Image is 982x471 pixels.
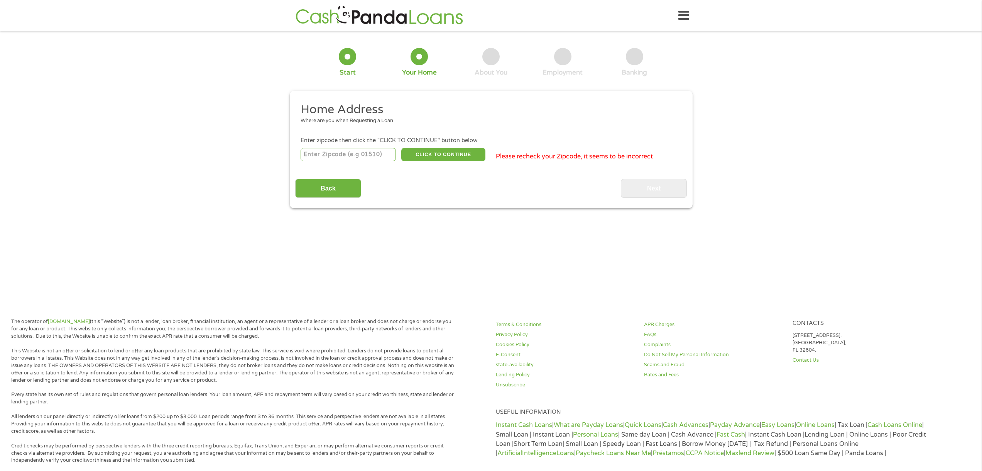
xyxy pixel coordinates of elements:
[522,449,556,457] a: Intelligence
[11,442,456,464] p: Credit checks may be performed by perspective lenders with the three credit reporting bureaus: Eq...
[401,148,485,161] button: CLICK TO CONTINUE
[793,357,931,364] a: Contact Us
[554,421,623,429] a: What are Payday Loans
[11,347,456,384] p: This Website is not an offer or solicitation to lend or offer any loan products that are prohibit...
[301,136,681,145] div: Enter zipcode then click the "CLICK TO CONTINUE" button below.
[644,351,783,359] a: Do Not Sell My Personal Information
[301,148,396,161] input: Enter Zipcode (e.g 01510)
[867,421,922,429] a: Cash Loans Online
[496,371,635,379] a: Lending Policy
[496,331,635,338] a: Privacy Policy
[496,420,931,458] p: | | | | | | | Tax Loan | | Small Loan | Instant Loan | | Same day Loan | Cash Advance | | Instant...
[644,321,783,328] a: APR Charges
[496,361,635,369] a: state-availability
[496,381,635,389] a: Unsubscribe
[576,449,651,457] a: Paycheck Loans Near Me
[402,68,437,77] div: Your Home
[11,318,456,340] p: The operator of (this “Website”) is not a lender, loan broker, financial institution, an agent or...
[48,318,90,325] a: [DOMAIN_NAME]
[11,413,456,435] p: All lenders on our panel directly or indirectly offer loans from $200 up to $3,000. Loan periods ...
[717,431,745,439] a: Fast Cash
[652,449,684,457] a: Préstamos
[340,68,356,77] div: Start
[496,341,635,349] a: Cookies Policy
[497,449,522,457] a: Artificial
[496,421,552,429] a: Instant Cash Loans
[573,431,618,439] a: Personal Loans
[710,421,760,429] a: Payday Advance
[622,68,647,77] div: Banking
[644,361,783,369] a: Scams and Fraud
[644,371,783,379] a: Rates and Fees
[543,68,583,77] div: Employment
[556,449,574,457] a: Loans
[475,68,507,77] div: About You
[796,421,835,429] a: Online Loans
[301,117,676,125] div: Where are you when Requesting a Loan.
[496,409,931,416] h4: Useful Information
[644,341,783,349] a: Complaints
[496,321,635,328] a: Terms & Conditions
[793,332,931,354] p: [STREET_ADDRESS], [GEOGRAPHIC_DATA], FL 32804.
[621,179,687,198] input: Next
[293,5,465,27] img: GetLoanNow Logo
[761,421,794,429] a: Easy Loans
[496,152,653,162] p: Please recheck your Zipcode, it seems to be incorrect
[496,351,635,359] a: E-Consent
[644,331,783,338] a: FAQs
[686,449,724,457] a: CCPA Notice
[11,391,456,406] p: Every state has its own set of rules and regulations that govern personal loan lenders. Your loan...
[793,320,931,327] h4: Contacts
[625,421,661,429] a: Quick Loans
[663,421,708,429] a: Cash Advances
[301,102,676,117] h2: Home Address
[295,179,361,198] input: Back
[725,449,774,457] a: Maxlend Review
